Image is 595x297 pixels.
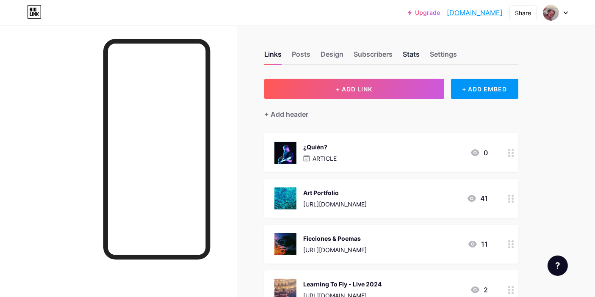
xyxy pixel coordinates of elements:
div: Subscribers [354,49,393,64]
div: Stats [403,49,420,64]
div: 11 [468,239,488,249]
div: Ficciones & Poemas [303,234,367,243]
div: ¿Quién? [303,143,337,151]
img: Ignacio Fresard [543,5,559,21]
div: [URL][DOMAIN_NAME] [303,245,367,254]
p: ARTICLE [313,154,337,163]
img: Ficciones & Poemas [274,233,296,255]
div: Links [264,49,282,64]
div: Design [321,49,343,64]
div: Learning To Fly - Live 2024 [303,280,382,289]
div: Posts [292,49,310,64]
div: Settings [430,49,457,64]
div: Share [515,8,531,17]
div: + ADD EMBED [451,79,518,99]
img: ¿Quién? [274,142,296,164]
a: Upgrade [408,9,440,16]
div: 0 [470,148,488,158]
div: 2 [470,285,488,295]
button: + ADD LINK [264,79,444,99]
div: Art Portfolio [303,188,367,197]
div: 41 [467,193,488,203]
span: + ADD LINK [336,85,372,93]
a: [DOMAIN_NAME] [447,8,503,18]
div: + Add header [264,109,308,119]
div: [URL][DOMAIN_NAME] [303,200,367,209]
img: Art Portfolio [274,187,296,209]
